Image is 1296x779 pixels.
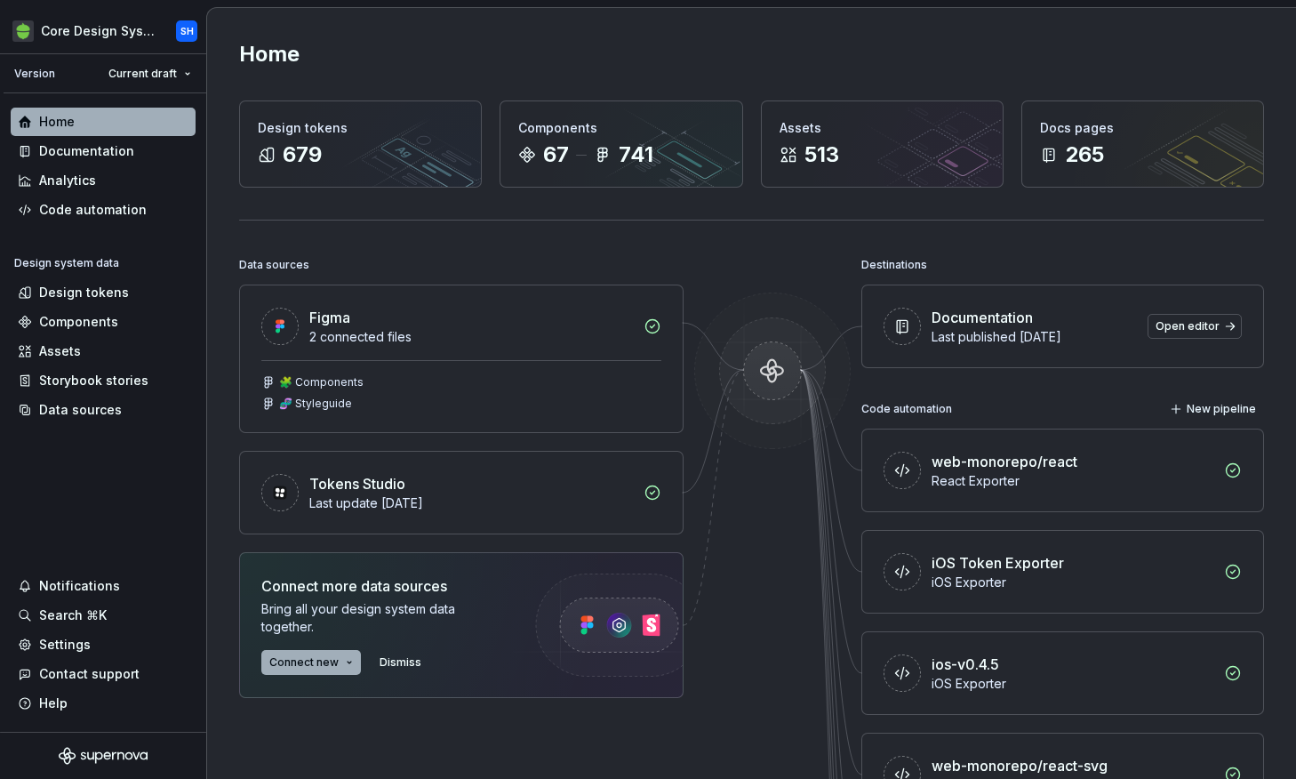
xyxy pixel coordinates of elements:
[1187,402,1256,416] span: New pipeline
[11,278,196,307] a: Design tokens
[239,100,482,188] a: Design tokens679
[261,575,501,597] div: Connect more data sources
[11,396,196,424] a: Data sources
[39,113,75,131] div: Home
[11,689,196,718] button: Help
[39,577,120,595] div: Notifications
[1148,314,1242,339] a: Open editor
[11,196,196,224] a: Code automation
[261,650,361,675] button: Connect new
[309,328,633,346] div: 2 connected files
[269,655,339,670] span: Connect new
[11,308,196,336] a: Components
[309,473,405,494] div: Tokens Studio
[39,172,96,189] div: Analytics
[39,342,81,360] div: Assets
[239,285,684,433] a: Figma2 connected files🧩 Components🧬 Styleguide
[932,574,1213,591] div: iOS Exporter
[39,665,140,683] div: Contact support
[861,253,927,277] div: Destinations
[39,401,122,419] div: Data sources
[100,61,199,86] button: Current draft
[309,307,350,328] div: Figma
[239,40,300,68] h2: Home
[12,20,34,42] img: 236da360-d76e-47e8-bd69-d9ae43f958f1.png
[180,24,194,38] div: SH
[279,397,352,411] div: 🧬 Styleguide
[261,600,501,636] div: Bring all your design system data together.
[932,654,999,675] div: ios-v0.4.5
[39,606,107,624] div: Search ⌘K
[239,451,684,534] a: Tokens StudioLast update [DATE]
[11,366,196,395] a: Storybook stories
[39,201,147,219] div: Code automation
[932,552,1064,574] div: iOS Token Exporter
[309,494,633,512] div: Last update [DATE]
[11,108,196,136] a: Home
[39,372,148,389] div: Storybook stories
[11,166,196,195] a: Analytics
[14,256,119,270] div: Design system data
[39,695,68,712] div: Help
[11,601,196,630] button: Search ⌘K
[932,451,1077,472] div: web-monorepo/react
[932,675,1213,693] div: iOS Exporter
[14,67,55,81] div: Version
[258,119,463,137] div: Design tokens
[41,22,155,40] div: Core Design System
[861,397,952,422] div: Code automation
[372,650,429,675] button: Dismiss
[1021,100,1264,188] a: Docs pages265
[500,100,742,188] a: Components67741
[11,630,196,659] a: Settings
[1040,119,1245,137] div: Docs pages
[11,337,196,365] a: Assets
[543,141,569,169] div: 67
[619,141,653,169] div: 741
[1164,397,1264,422] button: New pipeline
[518,119,724,137] div: Components
[11,660,196,688] button: Contact support
[39,313,118,331] div: Components
[932,755,1108,776] div: web-monorepo/react-svg
[283,141,322,169] div: 679
[804,141,839,169] div: 513
[39,284,129,301] div: Design tokens
[4,12,203,50] button: Core Design SystemSH
[108,67,177,81] span: Current draft
[932,307,1033,328] div: Documentation
[39,636,91,654] div: Settings
[1156,319,1220,333] span: Open editor
[279,375,364,389] div: 🧩 Components
[761,100,1004,188] a: Assets513
[239,253,309,277] div: Data sources
[11,137,196,165] a: Documentation
[11,572,196,600] button: Notifications
[932,472,1213,490] div: React Exporter
[380,655,421,670] span: Dismiss
[59,747,148,765] svg: Supernova Logo
[932,328,1137,346] div: Last published [DATE]
[1065,141,1104,169] div: 265
[39,142,134,160] div: Documentation
[780,119,985,137] div: Assets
